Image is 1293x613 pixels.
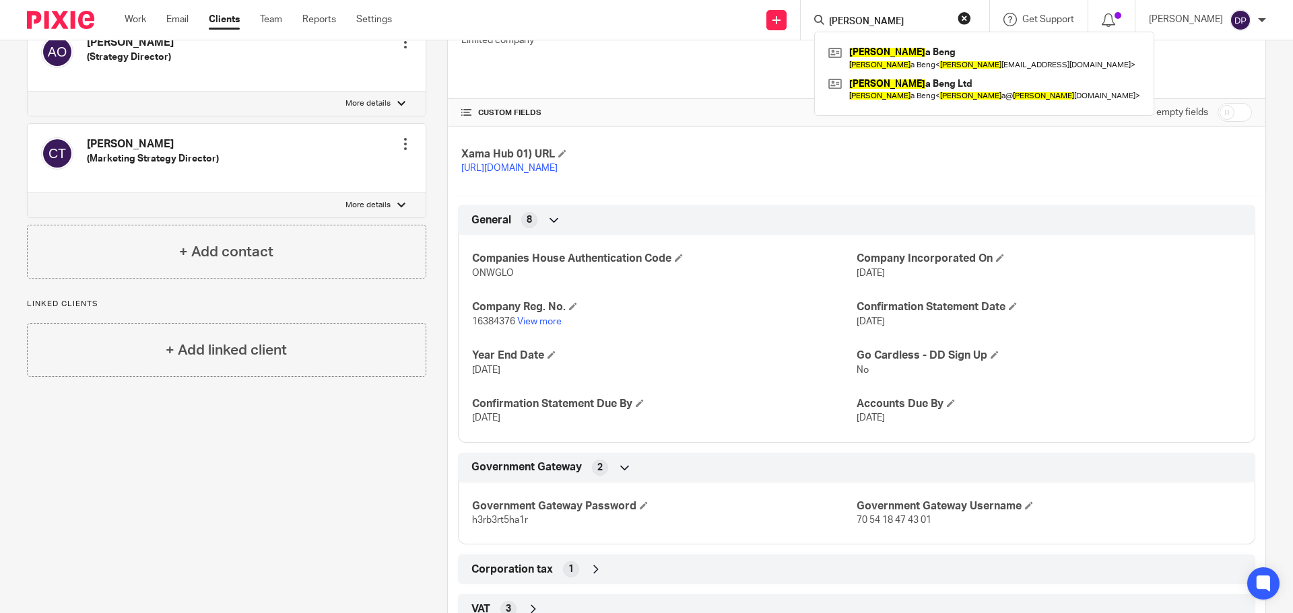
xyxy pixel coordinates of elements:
[857,300,1241,314] h4: Confirmation Statement Date
[472,413,500,423] span: [DATE]
[1131,106,1208,119] label: Show empty fields
[472,397,857,411] h4: Confirmation Statement Due By
[857,499,1241,513] h4: Government Gateway Username
[472,349,857,363] h4: Year End Date
[828,16,949,28] input: Search
[87,36,174,50] h4: [PERSON_NAME]
[857,317,885,326] span: [DATE]
[1022,15,1074,24] span: Get Support
[472,268,514,278] span: ONWGLO
[472,515,528,525] span: h3rb3rt5ha1r
[345,98,391,109] p: More details
[472,317,515,326] span: 16384376
[471,213,511,227] span: General
[472,499,857,513] h4: Government Gateway Password
[857,397,1241,411] h4: Accounts Due By
[87,137,219,151] h4: [PERSON_NAME]
[87,50,174,64] h5: (Strategy Director)
[958,11,971,25] button: Clear
[857,413,885,423] span: [DATE]
[356,13,392,26] a: Settings
[179,242,273,262] h4: + Add contact
[461,164,558,173] a: [URL][DOMAIN_NAME]
[1230,9,1251,31] img: svg%3E
[345,200,391,211] p: More details
[857,252,1241,266] h4: Company Incorporated On
[87,152,219,166] h5: (Marketing Strategy Director)
[461,147,857,161] h4: Xama Hub 01) URL
[471,460,582,474] span: Government Gateway
[209,13,240,26] a: Clients
[568,563,574,576] span: 1
[260,13,282,26] a: Team
[302,13,336,26] a: Reports
[527,213,532,227] span: 8
[27,299,426,310] p: Linked clients
[461,108,857,118] h4: CUSTOM FIELDS
[41,137,73,170] img: svg%3E
[166,340,287,361] h4: + Add linked client
[41,36,73,68] img: svg%3E
[166,13,189,26] a: Email
[27,11,94,29] img: Pixie
[472,252,857,266] h4: Companies House Authentication Code
[472,300,857,314] h4: Company Reg. No.
[857,365,869,375] span: No
[125,13,146,26] a: Work
[517,317,562,326] a: View more
[597,461,603,474] span: 2
[471,563,553,577] span: Corporation tax
[857,515,931,525] span: 70 54 18 47 43 01
[461,34,857,47] p: Limited company
[1149,13,1223,26] p: [PERSON_NAME]
[857,268,885,278] span: [DATE]
[472,365,500,375] span: [DATE]
[857,349,1241,363] h4: Go Cardless - DD Sign Up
